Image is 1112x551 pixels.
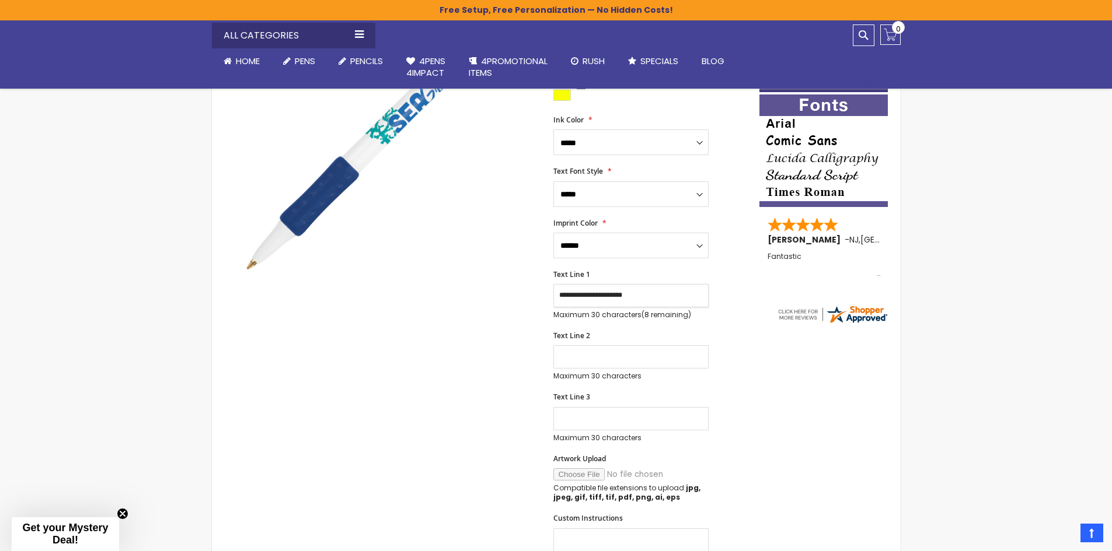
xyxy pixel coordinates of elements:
[553,310,709,320] p: Maximum 30 characters
[776,304,888,325] img: 4pens.com widget logo
[271,48,327,74] a: Pens
[553,269,590,279] span: Text Line 1
[759,94,888,207] img: font-personalization-examples
[212,23,375,48] div: All Categories
[12,517,119,551] div: Get your Mystery Deal!Close teaser
[406,55,445,79] span: 4Pens 4impact
[553,166,603,176] span: Text Font Style
[553,513,623,523] span: Custom Instructions
[640,55,678,67] span: Specials
[553,433,709,443] p: Maximum 30 characters
[616,48,690,74] a: Specials
[212,48,271,74] a: Home
[642,310,691,320] span: (8 remaining)
[768,252,881,278] div: Fantastic
[553,218,598,228] span: Imprint Color
[553,454,606,464] span: Artwork Upload
[236,55,260,67] span: Home
[117,508,128,520] button: Close teaser
[553,392,590,402] span: Text Line 3
[768,234,845,245] span: [PERSON_NAME]
[457,48,559,86] a: 4PROMOTIONALITEMS
[327,48,395,74] a: Pencils
[553,331,590,341] span: Text Line 2
[553,89,571,101] div: Yellow
[583,55,605,67] span: Rush
[559,48,616,74] a: Rush
[295,55,315,67] span: Pens
[22,522,108,546] span: Get your Mystery Deal!
[845,234,946,245] span: - ,
[350,55,383,67] span: Pencils
[702,55,724,67] span: Blog
[860,234,946,245] span: [GEOGRAPHIC_DATA]
[553,483,700,502] strong: jpg, jpeg, gif, tiff, tif, pdf, png, ai, eps
[395,48,457,86] a: 4Pens4impact
[553,115,584,125] span: Ink Color
[880,24,901,45] a: 0
[896,23,901,34] span: 0
[1016,520,1112,551] iframe: Google Customer Reviews
[849,234,859,245] span: NJ
[553,371,709,381] p: Maximum 30 characters
[690,48,736,74] a: Blog
[469,55,548,79] span: 4PROMOTIONAL ITEMS
[553,483,709,502] p: Compatible file extensions to upload:
[776,317,888,327] a: 4pens.com certificate URL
